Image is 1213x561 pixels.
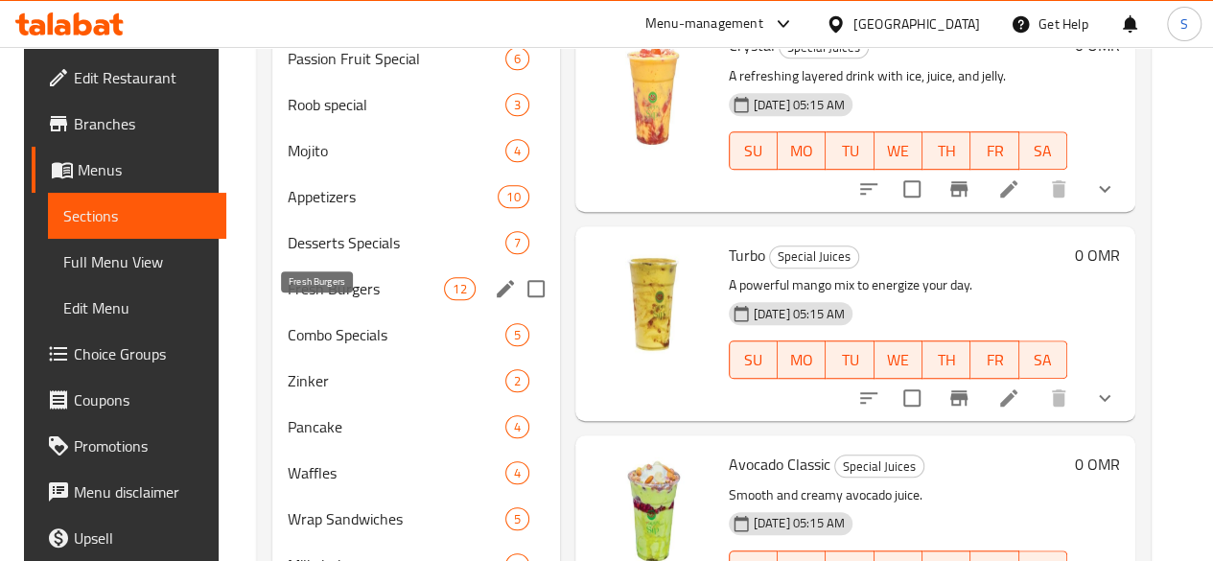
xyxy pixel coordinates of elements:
span: WE [882,346,915,374]
div: items [505,507,529,530]
span: Turbo [729,241,765,269]
button: WE [875,131,922,170]
div: Appetizers10 [272,174,560,220]
img: Turbo [591,242,713,364]
a: Full Menu View [48,239,226,285]
p: A powerful mango mix to energize your day. [729,273,1067,297]
span: MO [785,346,818,374]
span: 7 [506,234,528,252]
button: FR [970,340,1018,379]
p: A refreshing layered drink with ice, juice, and jelly. [729,64,1067,88]
button: delete [1036,375,1082,421]
div: Pancake4 [272,404,560,450]
span: TU [833,137,866,165]
button: FR [970,131,1018,170]
span: Zinker [288,369,505,392]
button: SU [729,340,778,379]
a: Branches [32,101,226,147]
div: Roob special3 [272,82,560,128]
span: Passion Fruit Special [288,47,505,70]
h6: 0 OMR [1075,242,1120,269]
div: items [505,415,529,438]
div: items [505,47,529,70]
a: Edit Menu [48,285,226,331]
div: Passion Fruit Special6 [272,35,560,82]
span: 6 [506,50,528,68]
span: Coupons [74,388,211,411]
div: Waffles4 [272,450,560,496]
span: Mojito [288,139,505,162]
span: Roob special [288,93,505,116]
button: sort-choices [846,166,892,212]
span: Pancake [288,415,505,438]
svg: Show Choices [1093,177,1116,200]
span: Special Juices [770,245,858,268]
span: Full Menu View [63,250,211,273]
span: Avocado Classic [729,450,830,479]
div: Wrap Sandwiches5 [272,496,560,542]
span: TU [833,346,866,374]
span: Upsell [74,526,211,549]
button: TH [922,340,970,379]
div: Desserts Specials7 [272,220,560,266]
button: Branch-specific-item [936,166,982,212]
svg: Show Choices [1093,386,1116,409]
span: Sections [63,204,211,227]
span: Promotions [74,434,211,457]
span: SU [737,137,770,165]
a: Edit Restaurant [32,55,226,101]
div: Zinker2 [272,358,560,404]
button: Branch-specific-item [936,375,982,421]
a: Menus [32,147,226,193]
div: Special Juices [769,245,859,269]
button: SU [729,131,778,170]
button: TH [922,131,970,170]
span: S [1180,13,1188,35]
span: 5 [506,326,528,344]
span: TH [930,346,963,374]
span: 5 [506,510,528,528]
span: MO [785,137,818,165]
span: Combo Specials [288,323,505,346]
span: [DATE] 05:15 AM [746,305,852,323]
button: show more [1082,375,1128,421]
a: Sections [48,193,226,239]
span: SA [1027,346,1060,374]
span: Desserts Specials [288,231,505,254]
div: items [505,231,529,254]
span: Wrap Sandwiches [288,507,505,530]
span: Appetizers [288,185,499,208]
span: Select to update [892,169,932,209]
h6: 0 OMR [1075,451,1120,478]
div: items [444,277,475,300]
a: Coupons [32,377,226,423]
span: 10 [499,188,527,206]
span: Menu disclaimer [74,480,211,503]
button: SA [1019,131,1067,170]
span: Select to update [892,378,932,418]
p: Smooth and creamy avocado juice. [729,483,1067,507]
span: Waffles [288,461,505,484]
h6: 0 OMR [1075,32,1120,58]
div: items [505,369,529,392]
a: Promotions [32,423,226,469]
button: WE [875,340,922,379]
span: Edit Restaurant [74,66,211,89]
span: 4 [506,464,528,482]
span: WE [882,137,915,165]
div: Menu-management [645,12,763,35]
div: items [505,93,529,116]
span: FR [978,346,1011,374]
button: TU [826,131,874,170]
button: SA [1019,340,1067,379]
span: [DATE] 05:15 AM [746,96,852,114]
span: 2 [506,372,528,390]
button: edit [491,274,520,303]
span: 4 [506,142,528,160]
